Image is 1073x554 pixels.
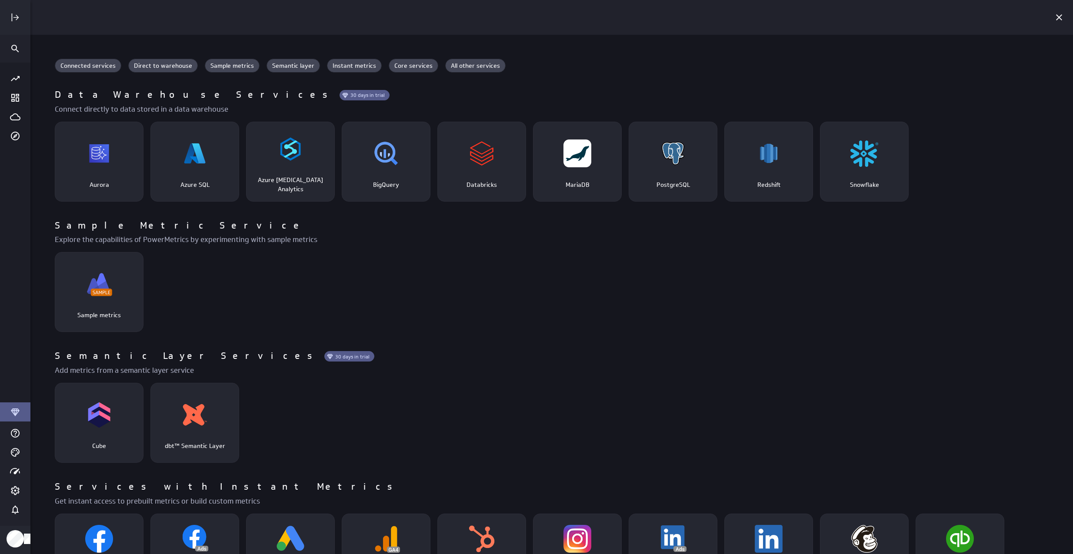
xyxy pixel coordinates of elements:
[256,176,325,194] p: Azure [MEDICAL_DATA] Analytics
[446,61,505,70] span: All other services
[8,426,23,441] div: Help & PowerMetrics Assistant
[8,445,23,460] div: Themes
[55,496,1056,507] p: Get instant access to prebuilt metrics or build custom metrics
[638,180,708,189] p: PostgreSQL
[55,349,321,363] p: Semantic Layer Services
[129,61,197,70] span: Direct to warehouse
[181,401,209,429] img: dbt-tm.png
[820,122,909,202] div: Snowflake
[205,61,259,70] span: Sample metrics
[55,104,1056,115] p: Connect directly to data stored in a data warehouse
[85,139,113,167] img: Aurora.png
[205,59,260,73] div: Sample metrics
[372,525,400,553] img: image8173474340458021267.png
[160,180,230,189] p: Azure SQL
[351,180,421,189] p: BigQuery
[629,122,717,202] div: PostgreSQL
[267,59,320,73] div: Semantic layer
[946,525,974,553] img: image6535073217888977942.png
[150,383,239,463] div: dbt™ Semantic Layer
[389,61,438,70] span: Core services
[55,88,336,102] p: Data Warehouse Services
[850,139,878,167] img: snowflake.png
[55,59,121,73] div: Connected services
[128,59,198,73] div: Direct to warehouse
[447,180,517,189] p: Databricks
[10,466,20,477] svg: Usage
[533,122,622,202] div: MariaDB
[55,480,401,494] p: Services with Instant Metrics
[342,122,430,202] div: BigQuery
[445,59,506,73] div: All other services
[563,139,591,167] img: MariaDB.png
[468,139,496,167] img: Databricks.png
[8,10,23,25] div: Expand
[55,219,306,233] p: Sample Metric Service
[55,61,121,70] span: Connected services
[724,122,813,202] div: Redshift
[64,441,134,451] p: Cube
[277,135,304,163] img: azure_synapse.png
[8,483,23,498] div: Account and settings
[85,270,113,298] img: Klipfolio_Sample.png
[55,122,143,202] div: Aurora
[55,234,1056,245] p: Explore the capabilities of PowerMetrics by experimenting with sample metrics
[327,59,382,73] div: Instant metrics
[246,122,335,202] div: Azure Synapse Analytics
[85,525,113,553] img: image4964431387773605974.png
[55,252,143,332] div: Sample metrics
[734,180,803,189] p: Redshift
[372,139,400,167] img: bigquery.png
[327,61,381,70] span: Instant metrics
[389,59,438,73] div: Core services
[10,485,20,496] svg: Account and settings
[468,525,496,553] img: image1794259235769038634.png
[64,311,134,320] p: Sample metrics
[8,502,23,517] div: Notifications
[85,401,113,429] img: Cube.png
[1052,10,1066,25] div: Cancel
[267,61,320,70] span: Semantic layer
[64,180,134,189] p: Aurora
[181,139,209,167] img: Azure.png
[755,525,783,553] img: image4222062287757992839.png
[55,365,1056,376] p: Add metrics from a semantic layer service
[659,525,687,553] img: image1700648537334601302.png
[150,122,239,202] div: Azure SQL
[181,525,209,553] img: image653538761856308429.png
[850,525,878,553] img: image4183868744798145679.png
[563,525,591,553] img: image4306954046458545148.png
[830,180,899,189] p: Snowflake
[55,383,143,463] div: Cube
[160,441,230,451] p: dbt™ Semantic Layer
[346,92,389,98] span: 30 days in trial
[10,447,20,458] svg: Themes
[659,139,687,167] img: Postgresql.png
[755,139,783,167] img: Amazon_Redshift.png
[331,353,374,360] span: 30 days in trial
[437,122,526,202] div: Databricks
[277,525,304,553] img: image3543186115594903612.png
[543,180,612,189] p: MariaDB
